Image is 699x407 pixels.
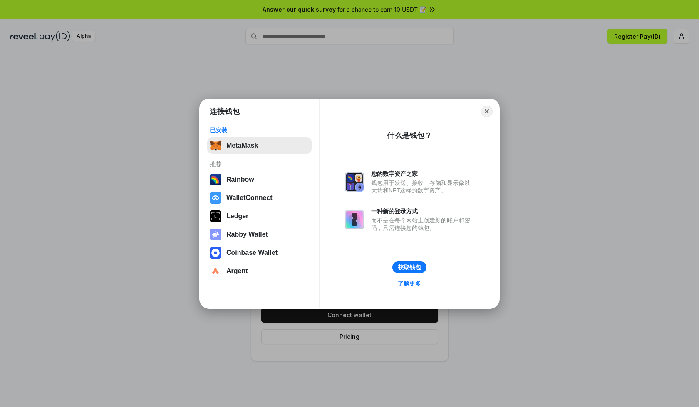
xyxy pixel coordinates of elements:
[210,106,240,116] h1: 连接钱包
[210,140,221,151] img: svg+xml,%3Csvg%20fill%3D%22none%22%20height%3D%2233%22%20viewBox%3D%220%200%2035%2033%22%20width%...
[210,210,221,222] img: svg+xml,%3Csvg%20xmlns%3D%22http%3A%2F%2Fwww.w3.org%2F2000%2Fsvg%22%20width%3D%2228%22%20height%3...
[210,247,221,259] img: svg+xml,%3Csvg%20width%3D%2228%22%20height%3D%2228%22%20viewBox%3D%220%200%2028%2028%22%20fill%3D...
[207,226,312,243] button: Rabby Wallet
[207,263,312,279] button: Argent
[481,106,493,117] button: Close
[226,176,254,183] div: Rainbow
[207,171,312,188] button: Rainbow
[392,261,426,273] button: 获取钱包
[210,174,221,185] img: svg+xml,%3Csvg%20width%3D%22120%22%20height%3D%22120%22%20viewBox%3D%220%200%20120%20120%22%20fil...
[345,172,364,192] img: svg+xml,%3Csvg%20xmlns%3D%22http%3A%2F%2Fwww.w3.org%2F2000%2Fsvg%22%20fill%3D%22none%22%20viewBox...
[226,142,258,149] div: MetaMask
[210,229,221,240] img: svg+xml,%3Csvg%20xmlns%3D%22http%3A%2F%2Fwww.w3.org%2F2000%2Fsvg%22%20fill%3D%22none%22%20viewBox...
[398,280,421,287] div: 了解更多
[371,217,474,232] div: 而不是在每个网站上创建新的账户和密码，只需连接您的钱包。
[226,194,273,202] div: WalletConnect
[226,267,248,275] div: Argent
[207,137,312,154] button: MetaMask
[210,126,309,134] div: 已安装
[226,212,248,220] div: Ledger
[207,190,312,206] button: WalletConnect
[393,278,426,289] a: 了解更多
[371,179,474,194] div: 钱包用于发送、接收、存储和显示像以太坊和NFT这样的数字资产。
[371,207,474,215] div: 一种新的登录方式
[210,160,309,168] div: 推荐
[387,131,432,141] div: 什么是钱包？
[226,231,268,238] div: Rabby Wallet
[226,249,278,257] div: Coinbase Wallet
[210,192,221,204] img: svg+xml,%3Csvg%20width%3D%2228%22%20height%3D%2228%22%20viewBox%3D%220%200%2028%2028%22%20fill%3D...
[371,170,474,178] div: 您的数字资产之家
[207,244,312,261] button: Coinbase Wallet
[207,208,312,224] button: Ledger
[398,264,421,271] div: 获取钱包
[210,265,221,277] img: svg+xml,%3Csvg%20width%3D%2228%22%20height%3D%2228%22%20viewBox%3D%220%200%2028%2028%22%20fill%3D...
[345,210,364,229] img: svg+xml,%3Csvg%20xmlns%3D%22http%3A%2F%2Fwww.w3.org%2F2000%2Fsvg%22%20fill%3D%22none%22%20viewBox...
